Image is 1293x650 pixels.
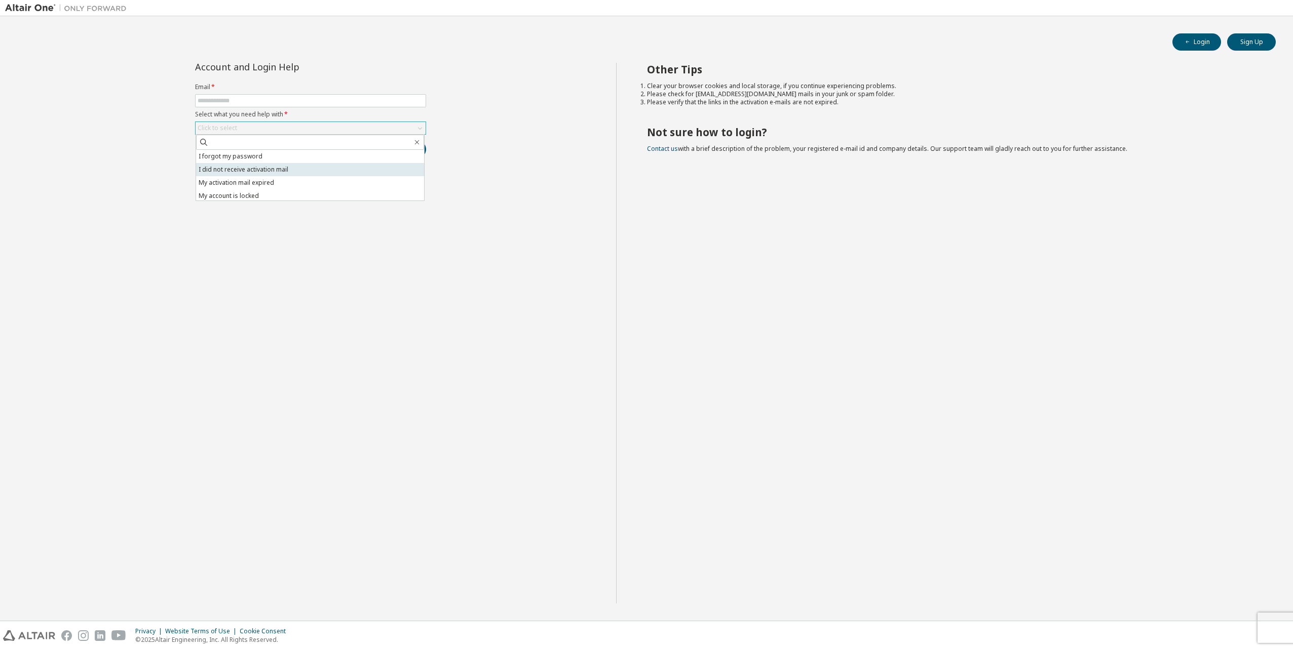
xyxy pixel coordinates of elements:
li: Please verify that the links in the activation e-mails are not expired. [647,98,1258,106]
img: facebook.svg [61,630,72,641]
img: linkedin.svg [95,630,105,641]
label: Email [195,83,426,91]
div: Click to select [196,122,426,134]
li: Clear your browser cookies and local storage, if you continue experiencing problems. [647,82,1258,90]
h2: Not sure how to login? [647,126,1258,139]
div: Click to select [198,124,237,132]
img: Altair One [5,3,132,13]
label: Select what you need help with [195,110,426,118]
h2: Other Tips [647,63,1258,76]
div: Privacy [135,627,165,635]
button: Login [1172,33,1221,51]
div: Account and Login Help [195,63,380,71]
a: Contact us [647,144,678,153]
li: Please check for [EMAIL_ADDRESS][DOMAIN_NAME] mails in your junk or spam folder. [647,90,1258,98]
button: Sign Up [1227,33,1276,51]
img: altair_logo.svg [3,630,55,641]
li: I forgot my password [196,150,424,163]
img: youtube.svg [111,630,126,641]
img: instagram.svg [78,630,89,641]
div: Website Terms of Use [165,627,240,635]
p: © 2025 Altair Engineering, Inc. All Rights Reserved. [135,635,292,644]
span: with a brief description of the problem, your registered e-mail id and company details. Our suppo... [647,144,1127,153]
div: Cookie Consent [240,627,292,635]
